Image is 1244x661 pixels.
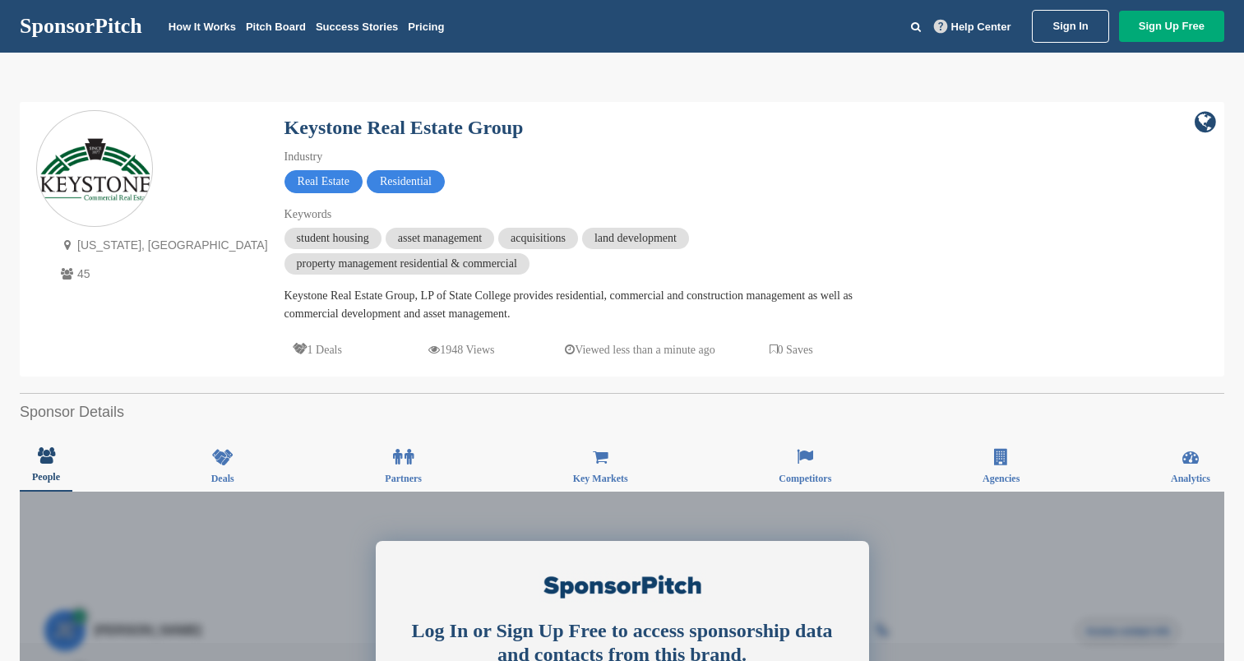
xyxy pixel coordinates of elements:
[211,474,234,483] span: Deals
[57,264,268,284] p: 45
[779,474,831,483] span: Competitors
[284,148,860,166] div: Industry
[57,235,268,256] p: [US_STATE], [GEOGRAPHIC_DATA]
[284,287,860,323] div: Keystone Real Estate Group, LP of State College provides residential, commercial and construction...
[284,253,530,275] span: property management residential & commercial
[498,228,578,249] span: acquisitions
[293,340,342,360] p: 1 Deals
[573,474,628,483] span: Key Markets
[284,117,524,138] a: Keystone Real Estate Group
[565,340,715,360] p: Viewed less than a minute ago
[246,21,306,33] a: Pitch Board
[428,340,494,360] p: 1948 Views
[20,401,1224,423] h2: Sponsor Details
[32,472,60,482] span: People
[1195,110,1216,135] a: company link
[385,474,422,483] span: Partners
[770,340,813,360] p: 0 Saves
[983,474,1020,483] span: Agencies
[1171,474,1210,483] span: Analytics
[1032,10,1108,43] a: Sign In
[367,170,445,193] span: Residential
[931,17,1015,36] a: Help Center
[408,21,444,33] a: Pricing
[386,228,494,249] span: asset management
[20,16,142,37] a: SponsorPitch
[284,170,363,193] span: Real Estate
[169,21,236,33] a: How It Works
[316,21,398,33] a: Success Stories
[284,228,382,249] span: student housing
[284,206,860,224] div: Keywords
[37,137,152,201] img: Sponsorpitch & Keystone Real Estate Group
[582,228,689,249] span: land development
[1119,11,1224,42] a: Sign Up Free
